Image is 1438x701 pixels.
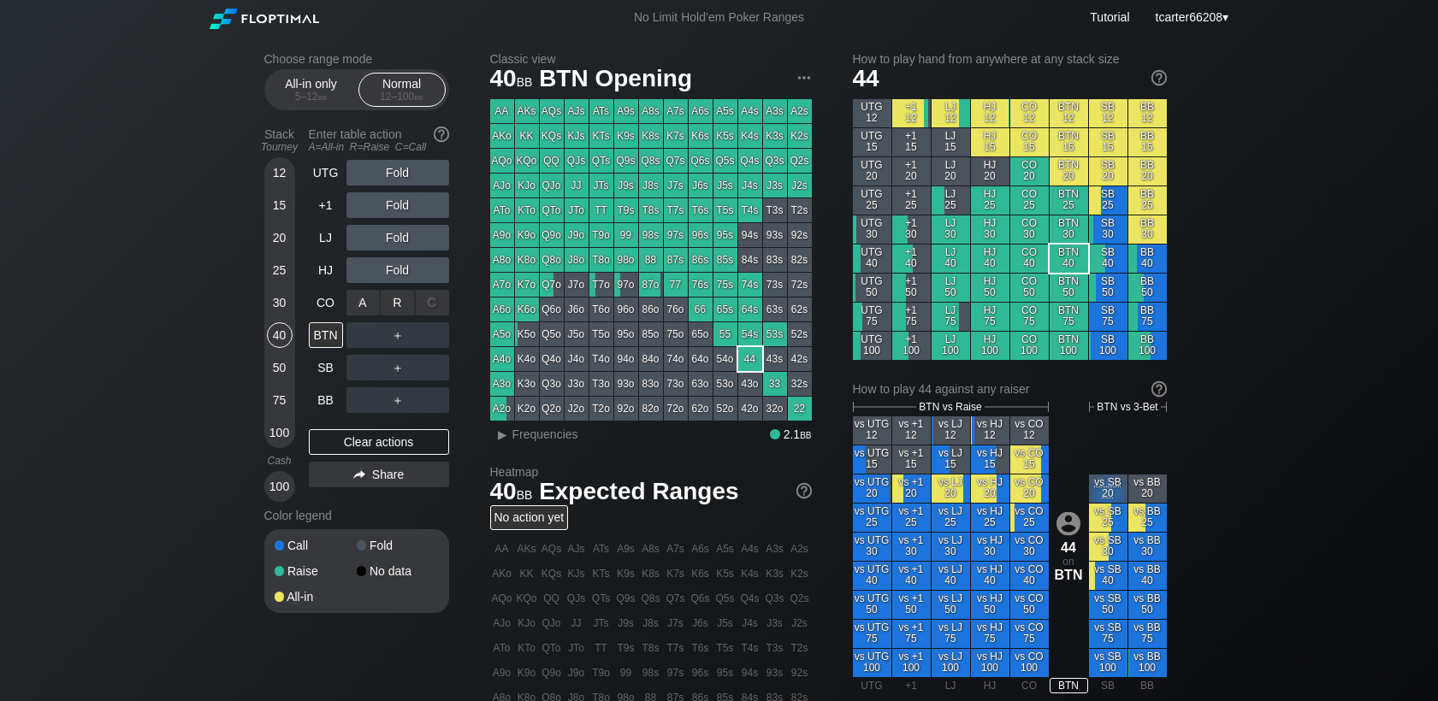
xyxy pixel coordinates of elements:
[515,273,539,297] div: K7o
[1010,244,1049,273] div: CO 40
[1128,303,1167,331] div: BB 75
[892,157,931,186] div: +1 20
[540,149,564,173] div: QQ
[1089,186,1127,215] div: SB 25
[346,290,449,315] div: Fold
[713,273,737,297] div: 75s
[689,248,713,272] div: 86s
[763,297,787,321] div: 63s
[971,157,1009,186] div: HJ 20
[346,225,449,250] div: Fold
[689,149,713,173] div: Q6s
[639,397,663,421] div: 82o
[664,347,688,371] div: 74o
[788,347,812,371] div: 42s
[664,99,688,123] div: A7s
[892,274,931,302] div: +1 50
[971,186,1009,215] div: HJ 25
[515,223,539,247] div: K9o
[664,297,688,321] div: 76o
[357,539,439,551] div: Fold
[1128,99,1167,127] div: BB 12
[363,74,441,106] div: Normal
[713,149,737,173] div: Q5s
[738,99,762,123] div: A4s
[515,124,539,148] div: KK
[515,149,539,173] div: KQo
[353,470,365,480] img: share.864f2f62.svg
[540,248,564,272] div: Q8o
[689,174,713,197] div: J6s
[589,273,613,297] div: T7o
[892,215,931,244] div: +1 30
[267,192,293,218] div: 15
[664,248,688,272] div: 87s
[589,397,613,421] div: T2o
[589,198,613,222] div: TT
[614,99,638,123] div: A9s
[515,99,539,123] div: AKs
[639,99,663,123] div: A8s
[738,124,762,148] div: K4s
[309,290,343,315] div: CO
[689,198,713,222] div: T6s
[565,198,589,222] div: JTo
[853,244,891,273] div: UTG 40
[713,99,737,123] div: A5s
[664,149,688,173] div: Q7s
[713,347,737,371] div: 54o
[432,125,451,144] img: help.32db89a4.svg
[540,273,564,297] div: Q7o
[490,174,514,197] div: AJo
[517,71,533,90] span: bb
[853,186,891,215] div: UTG 25
[738,149,762,173] div: Q4s
[614,124,638,148] div: K9s
[309,141,449,153] div: A=All-in R=Raise C=Call
[565,223,589,247] div: J9o
[565,149,589,173] div: QJs
[1128,128,1167,156] div: BB 15
[1128,215,1167,244] div: BB 30
[664,124,688,148] div: K7s
[892,244,931,273] div: +1 40
[589,124,613,148] div: KTs
[788,322,812,346] div: 52s
[892,332,931,360] div: +1 100
[490,397,514,421] div: A2o
[738,174,762,197] div: J4s
[763,273,787,297] div: 73s
[416,290,449,315] div: C
[589,99,613,123] div: ATs
[713,372,737,396] div: 53o
[971,332,1009,360] div: HJ 100
[267,387,293,413] div: 75
[357,565,439,577] div: No data
[540,99,564,123] div: AQs
[639,223,663,247] div: 98s
[1050,186,1088,215] div: BTN 25
[257,121,302,160] div: Stack
[639,124,663,148] div: K8s
[565,124,589,148] div: KJs
[971,215,1009,244] div: HJ 30
[490,99,514,123] div: AA
[614,174,638,197] div: J9s
[490,149,514,173] div: AQo
[490,347,514,371] div: A4o
[490,372,514,396] div: A3o
[971,244,1009,273] div: HJ 40
[614,273,638,297] div: 97o
[490,124,514,148] div: AKo
[540,124,564,148] div: KQs
[689,223,713,247] div: 96s
[275,565,357,577] div: Raise
[713,174,737,197] div: J5s
[614,198,638,222] div: T9s
[540,223,564,247] div: Q9o
[664,322,688,346] div: 75o
[639,248,663,272] div: 88
[1089,215,1127,244] div: SB 30
[853,382,1167,396] div: How to play 44 against any raiser
[1089,128,1127,156] div: SB 15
